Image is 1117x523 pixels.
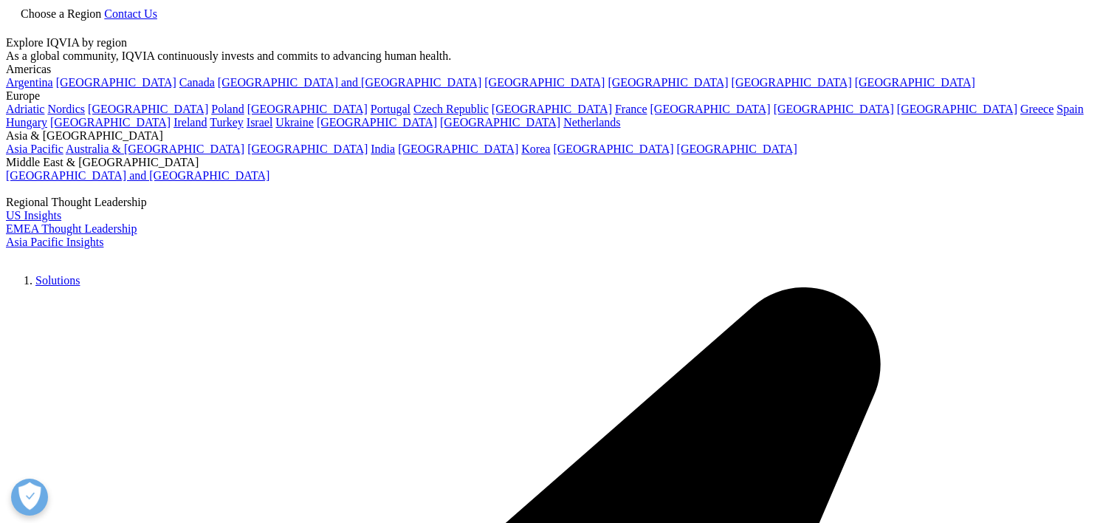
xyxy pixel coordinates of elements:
[56,76,176,89] a: [GEOGRAPHIC_DATA]
[210,116,244,129] a: Turkey
[66,143,244,155] a: Australia & [GEOGRAPHIC_DATA]
[47,103,85,115] a: Nordics
[855,76,975,89] a: [GEOGRAPHIC_DATA]
[677,143,797,155] a: [GEOGRAPHIC_DATA]
[371,143,395,155] a: India
[897,103,1017,115] a: [GEOGRAPHIC_DATA]
[218,76,481,89] a: [GEOGRAPHIC_DATA] and [GEOGRAPHIC_DATA]
[6,49,1111,63] div: As a global community, IQVIA continuously invests and commits to advancing human health.
[211,103,244,115] a: Poland
[88,103,208,115] a: [GEOGRAPHIC_DATA]
[317,116,437,129] a: [GEOGRAPHIC_DATA]
[247,143,368,155] a: [GEOGRAPHIC_DATA]
[6,103,44,115] a: Adriatic
[774,103,894,115] a: [GEOGRAPHIC_DATA]
[371,103,410,115] a: Portugal
[50,116,171,129] a: [GEOGRAPHIC_DATA]
[6,169,269,182] a: [GEOGRAPHIC_DATA] and [GEOGRAPHIC_DATA]
[650,103,771,115] a: [GEOGRAPHIC_DATA]
[553,143,673,155] a: [GEOGRAPHIC_DATA]
[440,116,560,129] a: [GEOGRAPHIC_DATA]
[6,156,1111,169] div: Middle East & [GEOGRAPHIC_DATA]
[247,103,368,115] a: [GEOGRAPHIC_DATA]
[6,129,1111,143] div: Asia & [GEOGRAPHIC_DATA]
[247,116,273,129] a: Israel
[6,89,1111,103] div: Europe
[1056,103,1083,115] a: Spain
[492,103,612,115] a: [GEOGRAPHIC_DATA]
[732,76,852,89] a: [GEOGRAPHIC_DATA]
[6,63,1111,76] div: Americas
[173,116,207,129] a: Ireland
[6,196,1111,209] div: Regional Thought Leadership
[608,76,728,89] a: [GEOGRAPHIC_DATA]
[413,103,489,115] a: Czech Republic
[6,143,63,155] a: Asia Pacific
[1020,103,1054,115] a: Greece
[615,103,647,115] a: France
[21,7,101,20] span: Choose a Region
[179,76,215,89] a: Canada
[6,209,61,222] a: US Insights
[521,143,550,155] a: Korea
[6,222,137,235] a: EMEA Thought Leadership
[104,7,157,20] a: Contact Us
[11,479,48,516] button: Open Preferences
[484,76,605,89] a: [GEOGRAPHIC_DATA]
[6,236,103,248] a: Asia Pacific Insights
[6,116,47,129] a: Hungary
[275,116,314,129] a: Ukraine
[6,76,53,89] a: Argentina
[563,116,620,129] a: Netherlands
[398,143,518,155] a: [GEOGRAPHIC_DATA]
[6,36,1111,49] div: Explore IQVIA by region
[35,274,80,287] a: Solutions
